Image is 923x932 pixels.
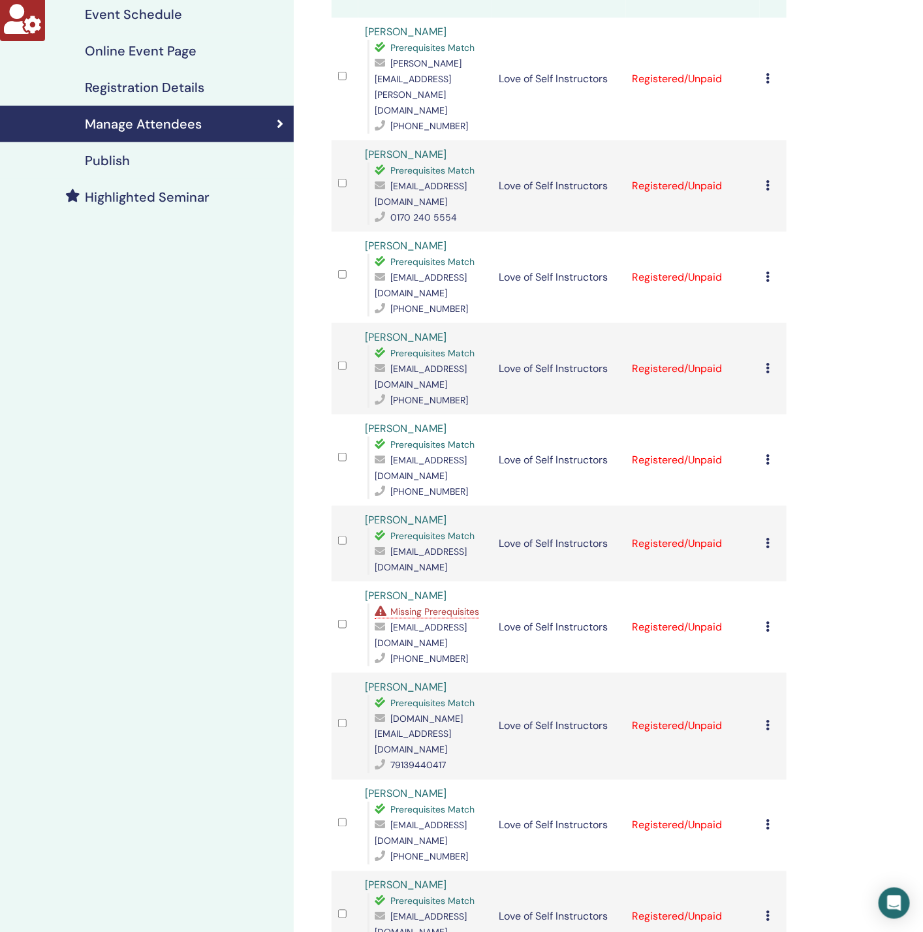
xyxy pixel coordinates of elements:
[365,422,446,435] a: [PERSON_NAME]
[85,116,202,132] h4: Manage Attendees
[375,363,467,390] span: [EMAIL_ADDRESS][DOMAIN_NAME]
[365,239,446,253] a: [PERSON_NAME]
[492,323,626,414] td: Love of Self Instructors
[492,414,626,506] td: Love of Self Instructors
[492,582,626,673] td: Love of Self Instructors
[365,330,446,344] a: [PERSON_NAME]
[375,454,467,482] span: [EMAIL_ADDRESS][DOMAIN_NAME]
[492,18,626,140] td: Love of Self Instructors
[390,394,468,406] span: [PHONE_NUMBER]
[492,232,626,323] td: Love of Self Instructors
[390,120,468,132] span: [PHONE_NUMBER]
[375,713,463,756] span: [DOMAIN_NAME][EMAIL_ADDRESS][DOMAIN_NAME]
[879,888,910,919] div: Open Intercom Messenger
[85,43,196,59] h4: Online Event Page
[365,878,446,892] a: [PERSON_NAME]
[85,153,130,168] h4: Publish
[375,621,467,649] span: [EMAIL_ADDRESS][DOMAIN_NAME]
[365,25,446,39] a: [PERSON_NAME]
[390,303,468,315] span: [PHONE_NUMBER]
[365,513,446,527] a: [PERSON_NAME]
[390,164,475,176] span: Prerequisites Match
[365,589,446,602] a: [PERSON_NAME]
[375,272,467,299] span: [EMAIL_ADDRESS][DOMAIN_NAME]
[492,780,626,871] td: Love of Self Instructors
[492,673,626,780] td: Love of Self Instructors
[390,211,457,223] span: 0170 240 5554
[492,506,626,582] td: Love of Self Instructors
[365,787,446,801] a: [PERSON_NAME]
[390,530,475,542] span: Prerequisites Match
[375,57,461,116] span: [PERSON_NAME][EMAIL_ADDRESS][PERSON_NAME][DOMAIN_NAME]
[85,7,182,22] h4: Event Schedule
[390,851,468,863] span: [PHONE_NUMBER]
[390,347,475,359] span: Prerequisites Match
[85,189,210,205] h4: Highlighted Seminar
[375,546,467,573] span: [EMAIL_ADDRESS][DOMAIN_NAME]
[390,804,475,816] span: Prerequisites Match
[390,486,468,497] span: [PHONE_NUMBER]
[375,820,467,847] span: [EMAIL_ADDRESS][DOMAIN_NAME]
[390,653,468,664] span: [PHONE_NUMBER]
[365,680,446,694] a: [PERSON_NAME]
[492,140,626,232] td: Love of Self Instructors
[390,760,446,771] span: 79139440417
[390,42,475,54] span: Prerequisites Match
[85,80,204,95] h4: Registration Details
[390,697,475,709] span: Prerequisites Match
[390,895,475,907] span: Prerequisites Match
[390,439,475,450] span: Prerequisites Match
[365,148,446,161] a: [PERSON_NAME]
[375,180,467,208] span: [EMAIL_ADDRESS][DOMAIN_NAME]
[390,256,475,268] span: Prerequisites Match
[390,606,479,617] span: Missing Prerequisites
